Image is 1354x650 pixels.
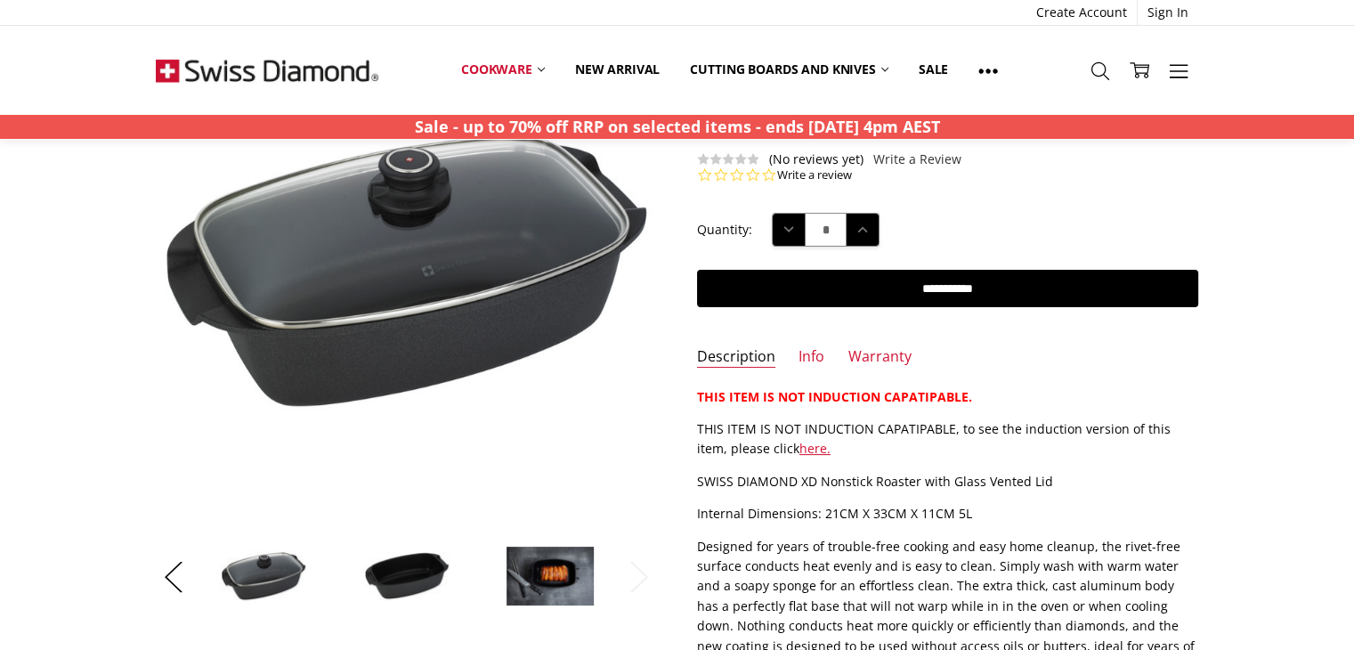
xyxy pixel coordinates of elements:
img: Free Shipping On Every Order [156,26,378,115]
a: Warranty [848,347,912,368]
p: Internal Dimensions: 21CM X 33CM X 11CM 5L [697,504,1198,524]
img: XD Nonstick Roaster with Lid - 21cm x 33cm x 11cm 5L [506,546,595,606]
a: Cookware [446,50,560,89]
button: Previous [156,550,191,605]
button: Next [621,550,657,605]
a: New arrival [560,50,675,89]
p: THIS ITEM IS NOT INDUCTION CAPATIPABLE, to see the induction version of this item, please click [697,419,1198,459]
span: (No reviews yet) [769,152,863,167]
a: Write a review [777,167,852,183]
a: Cutting boards and knives [675,50,904,89]
p: SWISS DIAMOND XD Nonstick Roaster with Glass Vented Lid [697,472,1198,492]
strong: THIS ITEM IS NOT INDUCTION CAPATIPABLE. [697,388,972,405]
strong: Sale - up to 70% off RRP on selected items - ends [DATE] 4pm AEST [415,116,940,137]
a: here. [799,440,831,457]
a: Description [697,347,775,368]
a: Show All [963,50,1013,90]
img: XD Nonstick Roaster with Lid - 21cm x 33cm x 11cm 5L [362,550,451,602]
a: Write a Review [873,152,961,167]
label: Quantity: [697,220,752,240]
a: Info [799,347,824,368]
img: XD Nonstick Roaster with Lid - 21cm x 33cm x 11cm 5L [219,549,308,603]
a: Sale [904,50,963,89]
